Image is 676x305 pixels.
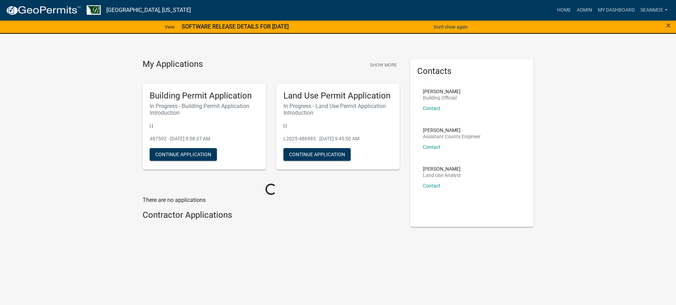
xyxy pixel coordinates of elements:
[423,173,461,178] p: Land Use Analyst
[423,128,481,133] p: [PERSON_NAME]
[423,89,461,94] p: [PERSON_NAME]
[666,20,671,30] span: ×
[150,135,259,142] p: 487592 - [DATE] 9:58:37 AM
[423,183,440,189] a: Contact
[574,4,595,17] a: Admin
[417,66,526,76] h5: Contacts
[143,210,400,220] h4: Contractor Applications
[150,122,259,129] p: | |
[182,23,289,30] strong: SOFTWARE RELEASE DETAILS FOR [DATE]
[150,148,217,161] button: Continue Application
[367,59,400,71] button: Show More
[554,4,574,17] a: Home
[666,21,671,30] button: Close
[283,122,393,129] p: | |
[423,95,461,100] p: Building Official
[283,91,393,101] h5: Land Use Permit Application
[423,106,440,111] a: Contact
[143,210,400,223] wm-workflow-list-section: Contractor Applications
[162,21,177,33] a: View
[423,134,481,139] p: Assistant County Engineer
[150,91,259,101] h5: Building Permit Application
[595,4,638,17] a: My Dashboard
[143,196,400,204] p: There are no applications
[423,144,440,150] a: Contact
[283,135,393,142] p: L2025-486985 - [DATE] 9:45:50 AM
[87,5,101,15] img: Benton County, Minnesota
[106,4,191,16] a: [GEOGRAPHIC_DATA], [US_STATE]
[283,103,393,116] h6: In Progress - Land Use Permit Application Introduction
[423,166,461,171] p: [PERSON_NAME]
[150,103,259,116] h6: In Progress - Building Permit Application Introduction
[431,21,470,33] button: Don't show again
[143,59,203,70] h4: My Applications
[638,4,670,17] a: SeanMoe
[283,148,351,161] button: Continue Application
